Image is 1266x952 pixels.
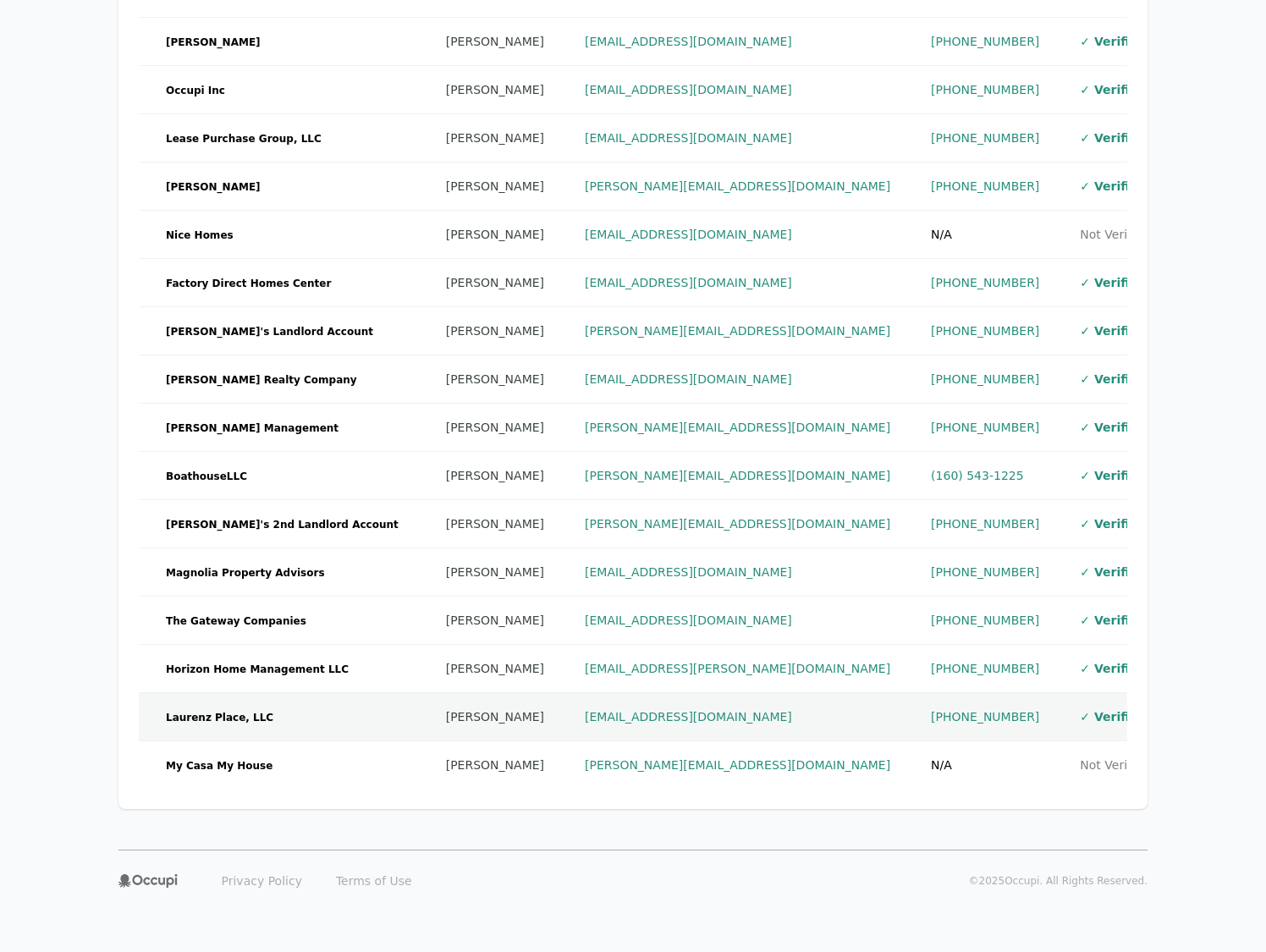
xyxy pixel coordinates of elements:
[159,709,280,726] span: Laurenz Place, LLC
[426,355,564,404] td: [PERSON_NAME]
[931,614,1039,627] a: [PHONE_NUMBER]
[1080,35,1146,48] span: ✓ Verified
[159,468,254,485] span: BoathouseLLC
[426,452,564,500] td: [PERSON_NAME]
[426,162,564,211] td: [PERSON_NAME]
[426,66,564,114] td: [PERSON_NAME]
[159,323,380,340] span: [PERSON_NAME]'s Landlord Account
[1080,565,1146,579] span: ✓ Verified
[159,227,240,244] span: Nice Homes
[1080,372,1146,386] span: ✓ Verified
[931,565,1039,579] a: [PHONE_NUMBER]
[585,710,792,724] a: [EMAIL_ADDRESS][DOMAIN_NAME]
[426,114,564,162] td: [PERSON_NAME]
[1080,276,1146,289] span: ✓ Verified
[911,741,1060,790] td: N/A
[159,613,313,630] span: The Gateway Companies
[159,34,267,51] span: [PERSON_NAME]
[585,35,792,48] a: [EMAIL_ADDRESS][DOMAIN_NAME]
[931,517,1039,531] a: [PHONE_NUMBER]
[426,597,564,645] td: [PERSON_NAME]
[931,324,1039,338] a: [PHONE_NUMBER]
[159,661,355,678] span: Horizon Home Management LLC
[585,469,890,482] a: [PERSON_NAME][EMAIL_ADDRESS][DOMAIN_NAME]
[931,469,1024,482] a: (160) 543-1225
[426,259,564,307] td: [PERSON_NAME]
[585,758,890,772] a: [PERSON_NAME][EMAIL_ADDRESS][DOMAIN_NAME]
[159,564,332,581] span: Magnolia Property Advisors
[931,35,1039,48] a: [PHONE_NUMBER]
[931,710,1039,724] a: [PHONE_NUMBER]
[931,131,1039,145] a: [PHONE_NUMBER]
[159,130,328,147] span: Lease Purchase Group, LLC
[585,517,890,531] a: [PERSON_NAME][EMAIL_ADDRESS][DOMAIN_NAME]
[969,874,1148,888] p: © 2025 Occupi. All Rights Reserved.
[1080,710,1146,724] span: ✓ Verified
[585,662,890,675] a: [EMAIL_ADDRESS][PERSON_NAME][DOMAIN_NAME]
[1080,758,1149,772] span: Not Verified
[585,421,890,434] a: [PERSON_NAME][EMAIL_ADDRESS][DOMAIN_NAME]
[426,500,564,548] td: [PERSON_NAME]
[426,741,564,790] td: [PERSON_NAME]
[159,516,405,533] span: [PERSON_NAME]'s 2nd Landlord Account
[159,275,338,292] span: Factory Direct Homes Center
[159,179,267,195] span: [PERSON_NAME]
[159,420,345,437] span: [PERSON_NAME] Management
[931,421,1039,434] a: [PHONE_NUMBER]
[585,83,792,96] a: [EMAIL_ADDRESS][DOMAIN_NAME]
[1080,614,1146,627] span: ✓ Verified
[159,371,364,388] span: [PERSON_NAME] Realty Company
[426,307,564,355] td: [PERSON_NAME]
[585,372,792,386] a: [EMAIL_ADDRESS][DOMAIN_NAME]
[585,131,792,145] a: [EMAIL_ADDRESS][DOMAIN_NAME]
[585,179,890,193] a: [PERSON_NAME][EMAIL_ADDRESS][DOMAIN_NAME]
[931,372,1039,386] a: [PHONE_NUMBER]
[931,662,1039,675] a: [PHONE_NUMBER]
[585,228,792,241] a: [EMAIL_ADDRESS][DOMAIN_NAME]
[1080,662,1146,675] span: ✓ Verified
[426,18,564,66] td: [PERSON_NAME]
[1080,131,1146,145] span: ✓ Verified
[212,867,312,894] a: Privacy Policy
[426,211,564,259] td: [PERSON_NAME]
[1080,324,1146,338] span: ✓ Verified
[1080,83,1146,96] span: ✓ Verified
[911,211,1060,259] td: N/A
[1080,228,1149,241] span: Not Verified
[159,757,279,774] span: My Casa My House
[1080,469,1146,482] span: ✓ Verified
[585,276,792,289] a: [EMAIL_ADDRESS][DOMAIN_NAME]
[326,867,422,894] a: Terms of Use
[426,693,564,741] td: [PERSON_NAME]
[931,179,1039,193] a: [PHONE_NUMBER]
[931,83,1039,96] a: [PHONE_NUMBER]
[585,565,792,579] a: [EMAIL_ADDRESS][DOMAIN_NAME]
[426,645,564,693] td: [PERSON_NAME]
[1080,421,1146,434] span: ✓ Verified
[1080,517,1146,531] span: ✓ Verified
[585,614,792,627] a: [EMAIL_ADDRESS][DOMAIN_NAME]
[1080,179,1146,193] span: ✓ Verified
[931,276,1039,289] a: [PHONE_NUMBER]
[159,82,232,99] span: Occupi Inc
[426,548,564,597] td: [PERSON_NAME]
[585,324,890,338] a: [PERSON_NAME][EMAIL_ADDRESS][DOMAIN_NAME]
[426,404,564,452] td: [PERSON_NAME]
